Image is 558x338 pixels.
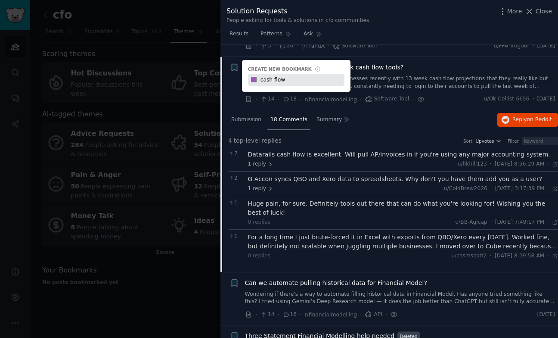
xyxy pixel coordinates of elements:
[537,311,555,319] span: [DATE]
[547,185,549,193] span: ·
[547,160,549,168] span: ·
[259,74,344,86] input: Name bookmark
[300,95,301,104] span: ·
[475,138,502,144] button: Upvotes
[248,66,312,72] div: Create new bookmark
[495,252,544,260] span: [DATE] 8:39:58 AM
[527,116,552,122] span: on Reddit
[245,291,555,306] a: Wondering if there's a way to automate filling historical data in Financial Model. Has anyone tri...
[547,252,549,260] span: ·
[282,311,297,319] span: 16
[228,150,243,158] span: 7
[360,310,362,319] span: ·
[228,199,243,207] span: 1
[228,175,243,182] span: 2
[365,311,382,319] span: API
[274,41,276,50] span: ·
[451,253,487,259] span: u/casmscott2
[270,116,307,124] span: 18 Comments
[300,310,301,319] span: ·
[547,219,549,226] span: ·
[226,17,369,25] div: People asking for tools & solutions in cfo communities
[537,95,555,103] span: [DATE]
[522,137,558,145] input: Keyword
[508,138,519,144] div: Filter
[260,95,274,103] span: 14
[305,312,357,318] span: r/financialmodelling
[228,233,243,241] span: 1
[507,7,522,16] span: More
[490,252,492,260] span: ·
[231,116,261,124] span: Submission
[260,42,271,50] span: 3
[261,136,282,145] span: replies
[305,97,357,103] span: r/financialmodelling
[316,116,342,124] span: Summary
[495,219,544,226] span: [DATE] 7:49:17 PM
[260,30,282,38] span: Patterns
[245,279,427,288] a: Can we automate pulling historical data for Financial Model?
[296,41,298,50] span: ·
[226,6,369,17] div: Solution Requests
[255,41,257,50] span: ·
[333,42,377,50] span: Software Tool
[512,116,552,124] span: Reply
[537,42,555,50] span: [DATE]
[233,136,260,145] span: top-level
[484,95,530,103] span: u/Ok-Cellist-6656
[255,95,257,104] span: ·
[490,160,492,168] span: ·
[455,219,487,225] span: u/BB-Agicap
[495,160,544,168] span: [DATE] 8:56:29 AM
[533,42,534,50] span: ·
[498,7,522,16] button: More
[463,138,473,144] div: Sort
[248,160,274,168] span: 1 reply
[226,27,251,45] a: Results
[525,7,552,16] button: Close
[494,42,530,50] span: u/FPA-Trogdor
[412,95,414,104] span: ·
[533,311,534,319] span: ·
[365,95,409,103] span: Software Tool
[490,219,492,226] span: ·
[360,95,362,104] span: ·
[490,185,492,193] span: ·
[444,185,487,191] span: u/ColdBrew2026
[301,27,325,45] a: Ask
[301,43,325,49] span: r/FPandA
[255,310,257,319] span: ·
[475,138,494,144] span: Upvotes
[533,95,534,103] span: ·
[458,161,487,167] span: u/hkhill123
[278,310,279,319] span: ·
[536,7,552,16] span: Close
[257,27,294,45] a: Patterns
[497,113,558,127] button: Replyon Reddit
[248,185,274,193] span: 1 reply
[245,75,555,90] a: been helping my consulting clients/businesses recently with 13 week cash flow projections that th...
[304,30,313,38] span: Ask
[229,30,248,38] span: Results
[279,42,293,50] span: 20
[385,310,387,319] span: ·
[328,41,329,50] span: ·
[260,311,274,319] span: 14
[278,95,279,104] span: ·
[282,95,297,103] span: 18
[228,136,232,145] span: 4
[495,185,544,193] span: [DATE] 3:17:39 PM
